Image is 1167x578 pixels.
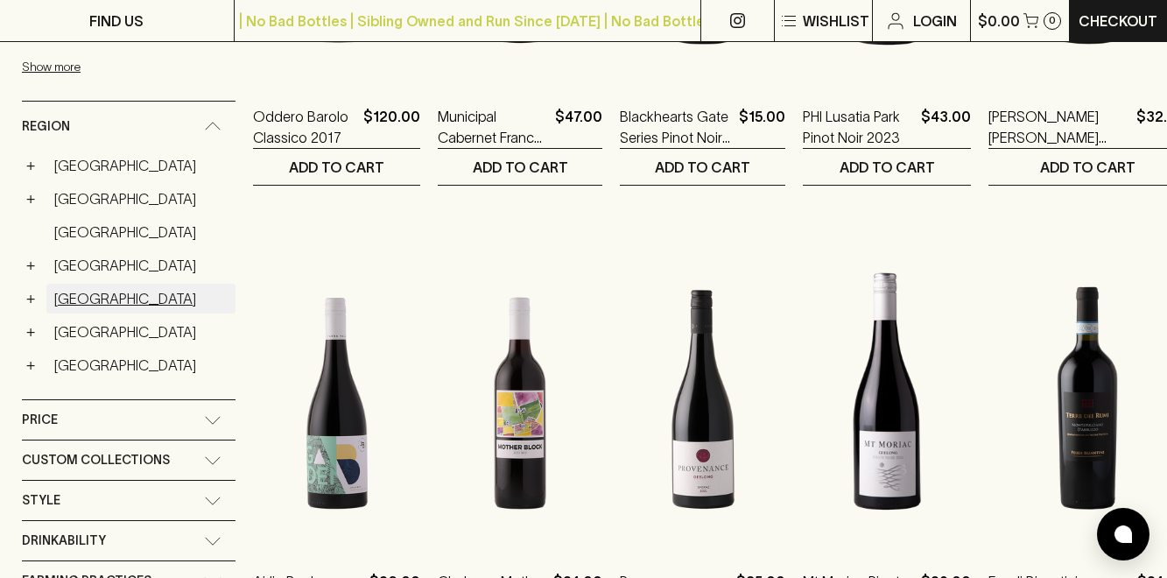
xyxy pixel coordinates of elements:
[1079,11,1157,32] p: Checkout
[1114,525,1132,543] img: bubble-icon
[46,317,236,347] a: [GEOGRAPHIC_DATA]
[46,184,236,214] a: [GEOGRAPHIC_DATA]
[438,238,602,545] img: Chalmers Mother Block Red 2022
[438,149,602,185] button: ADD TO CART
[555,106,602,148] p: $47.00
[739,106,785,148] p: $15.00
[803,11,869,32] p: Wishlist
[89,11,144,32] p: FIND US
[22,102,236,152] div: Region
[22,400,236,440] div: Price
[803,149,971,185] button: ADD TO CART
[803,238,971,545] img: Mt Moriac Pinot Noir 2024
[438,106,548,148] a: Municipal Cabernet Franc 2021
[22,290,39,307] button: +
[22,441,236,480] div: Custom Collections
[363,106,420,148] p: $120.00
[620,149,785,185] button: ADD TO CART
[620,238,785,545] img: Provenance Geelong Shiraz 2022
[46,284,236,314] a: [GEOGRAPHIC_DATA]
[22,356,39,374] button: +
[22,521,236,560] div: Drinkability
[253,106,356,148] a: Oddero Barolo Classico 2017
[22,49,251,85] button: Show more
[1049,16,1056,25] p: 0
[921,106,971,148] p: $43.00
[22,190,39,208] button: +
[46,217,236,247] a: [GEOGRAPHIC_DATA]
[840,157,935,178] p: ADD TO CART
[46,350,236,380] a: [GEOGRAPHIC_DATA]
[913,11,957,32] p: Login
[22,116,70,137] span: Region
[988,106,1129,148] a: [PERSON_NAME] [PERSON_NAME] Shiraz 2024
[22,481,236,520] div: Style
[46,250,236,280] a: [GEOGRAPHIC_DATA]
[22,157,39,174] button: +
[655,157,750,178] p: ADD TO CART
[46,151,236,180] a: [GEOGRAPHIC_DATA]
[22,449,170,471] span: Custom Collections
[1040,157,1135,178] p: ADD TO CART
[22,490,60,511] span: Style
[289,157,384,178] p: ADD TO CART
[803,106,914,148] a: PHI Lusatia Park Pinot Noir 2023
[620,106,732,148] a: Blackhearts Gate Series Pinot Noir 2021
[22,409,58,431] span: Price
[978,11,1020,32] p: $0.00
[22,530,106,552] span: Drinkability
[253,238,420,545] img: Airlie Bank Garden Red 2022
[253,149,420,185] button: ADD TO CART
[473,157,568,178] p: ADD TO CART
[22,257,39,274] button: +
[22,323,39,341] button: +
